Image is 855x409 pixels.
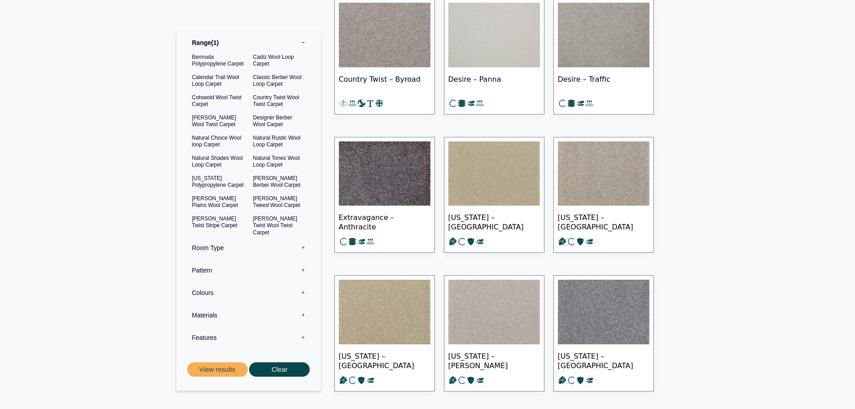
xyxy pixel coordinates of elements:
[334,137,435,253] a: Extravagance – Anthracite
[339,67,430,99] span: Country Twist – Byroad
[444,137,544,253] a: [US_STATE] – [GEOGRAPHIC_DATA]
[183,304,314,326] label: Materials
[183,281,314,304] label: Colours
[183,326,314,349] label: Features
[553,137,654,253] a: [US_STATE] – [GEOGRAPHIC_DATA]
[558,280,649,344] img: Puerto Rico Gilligaus Island
[553,275,654,391] a: [US_STATE] – [GEOGRAPHIC_DATA]
[558,67,649,99] span: Desire – Traffic
[448,67,540,99] span: Desire – Panna
[187,362,248,377] button: View results
[339,280,430,344] img: Puerto Rico Cascada
[183,259,314,281] label: Pattern
[448,141,540,206] img: Puerto Rico Toro Verde
[211,39,219,46] span: 1
[339,344,430,376] span: [US_STATE] – [GEOGRAPHIC_DATA]
[448,344,540,376] span: [US_STATE] – [PERSON_NAME]
[448,206,540,237] span: [US_STATE] – [GEOGRAPHIC_DATA]
[249,362,310,377] button: Clear
[183,237,314,259] label: Room Type
[183,31,314,54] label: Range
[448,280,540,344] img: Puerto Rico Castillo
[339,141,430,206] img: Extravagance-Anthracite
[334,275,435,391] a: [US_STATE] – [GEOGRAPHIC_DATA]
[558,141,649,206] img: Puerto Rico Areabo
[339,206,430,237] span: Extravagance – Anthracite
[558,206,649,237] span: [US_STATE] – [GEOGRAPHIC_DATA]
[558,344,649,376] span: [US_STATE] – [GEOGRAPHIC_DATA]
[558,3,649,67] img: Desire Traffic
[444,275,544,391] a: [US_STATE] – [PERSON_NAME]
